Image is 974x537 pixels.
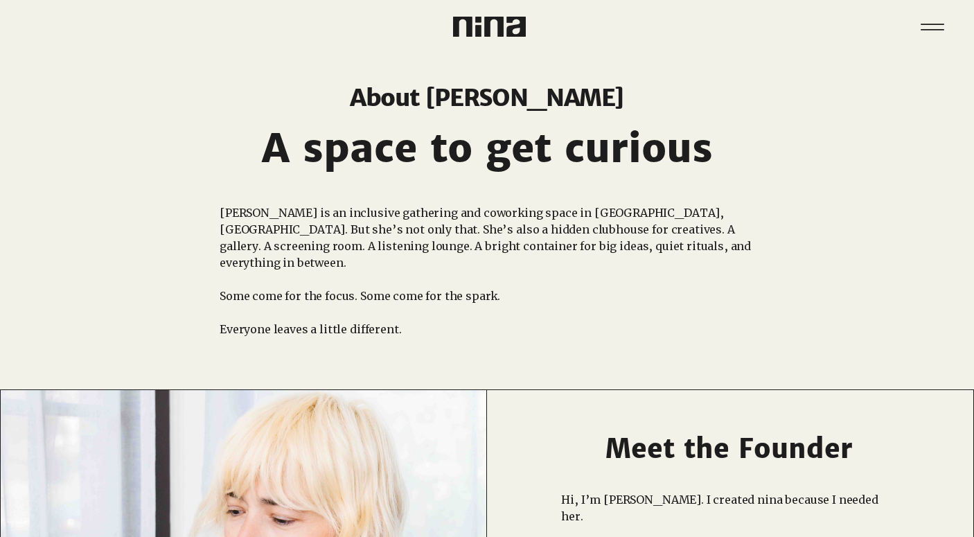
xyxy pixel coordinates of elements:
[453,17,526,37] img: Nina Logo CMYK_Charcoal.png
[605,432,853,465] span: Meet the Founder
[262,124,713,173] span: A space to get curious
[220,204,754,271] p: [PERSON_NAME] is an inclusive gathering and coworking space in [GEOGRAPHIC_DATA], [GEOGRAPHIC_DAT...
[911,6,953,48] button: Menu
[220,321,754,337] p: Everyone leaves a little different.
[911,6,953,48] nav: Site
[561,491,897,525] p: Hi, I’m [PERSON_NAME]. I created nina because I needed her.
[220,288,754,304] p: Some come for the focus. Some come for the spark.
[319,82,655,113] h4: About [PERSON_NAME]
